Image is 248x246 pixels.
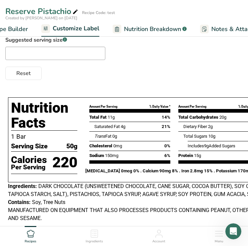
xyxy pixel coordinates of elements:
iframe: Intercom live chat [225,223,241,239]
span: Ingredients [86,239,103,244]
span: Total Fat [89,115,107,120]
span: Serving Size [11,141,48,151]
span: Created by [PERSON_NAME] on [DATE] [5,15,77,21]
a: Ingredients [86,226,103,244]
a: Nutrition Breakdown [113,22,187,37]
span: Sodium [89,153,104,158]
div: % Daily Value * [149,104,170,109]
span: 9g [204,143,209,148]
p: Calories [11,155,47,165]
span: Cholesterol [89,143,112,148]
a: Account [152,226,165,244]
span: 150mg [105,153,118,158]
span: Fat [94,134,111,139]
i: Trans [94,134,105,139]
p: 1 Bar [11,132,77,141]
span: 50g [66,141,77,151]
div: Reserve Pistachio [5,5,79,17]
label: Suggested serving size [5,36,105,44]
a: Customize Label [41,21,99,37]
span: 10g [208,134,215,139]
span: Nutrition Breakdown [124,25,181,34]
span: Reset [16,69,31,77]
p: Per Serving [11,165,47,170]
span: Soy, Tree Nuts [32,199,65,205]
div: Amount Per Serving [178,104,206,109]
span: 6% [164,152,170,159]
span: 20g [219,115,226,120]
span: 0g [112,134,117,139]
span: Ingredients: [8,183,37,189]
div: Recipe Code: test [82,10,115,16]
span: Menu [215,239,223,244]
span: 21% [162,123,170,130]
span: Total Carbohydrates [178,115,218,120]
span: 2g [208,124,213,129]
a: Recipes [25,226,36,244]
span: 14% [162,114,170,121]
span: 0mg [113,143,122,148]
span: 4g [121,124,125,129]
span: Total Sugars [183,134,207,139]
span: Includes Added Sugars [188,143,235,148]
span: Protein [178,153,193,158]
span: Recipes [25,239,36,244]
span: 15g [194,153,201,158]
p: 220 [52,152,77,174]
span: Customize Label [53,24,99,33]
span: 11g [108,115,115,120]
span: Account [152,239,165,244]
div: Amount Per Serving [89,104,117,109]
span: Contains: [8,199,31,205]
h1: Nutrition Facts [11,100,77,131]
span: Dietary Fiber [183,124,207,129]
span: 0% [164,143,170,149]
button: Reset [5,67,42,80]
span: Saturated Fat [94,124,120,129]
